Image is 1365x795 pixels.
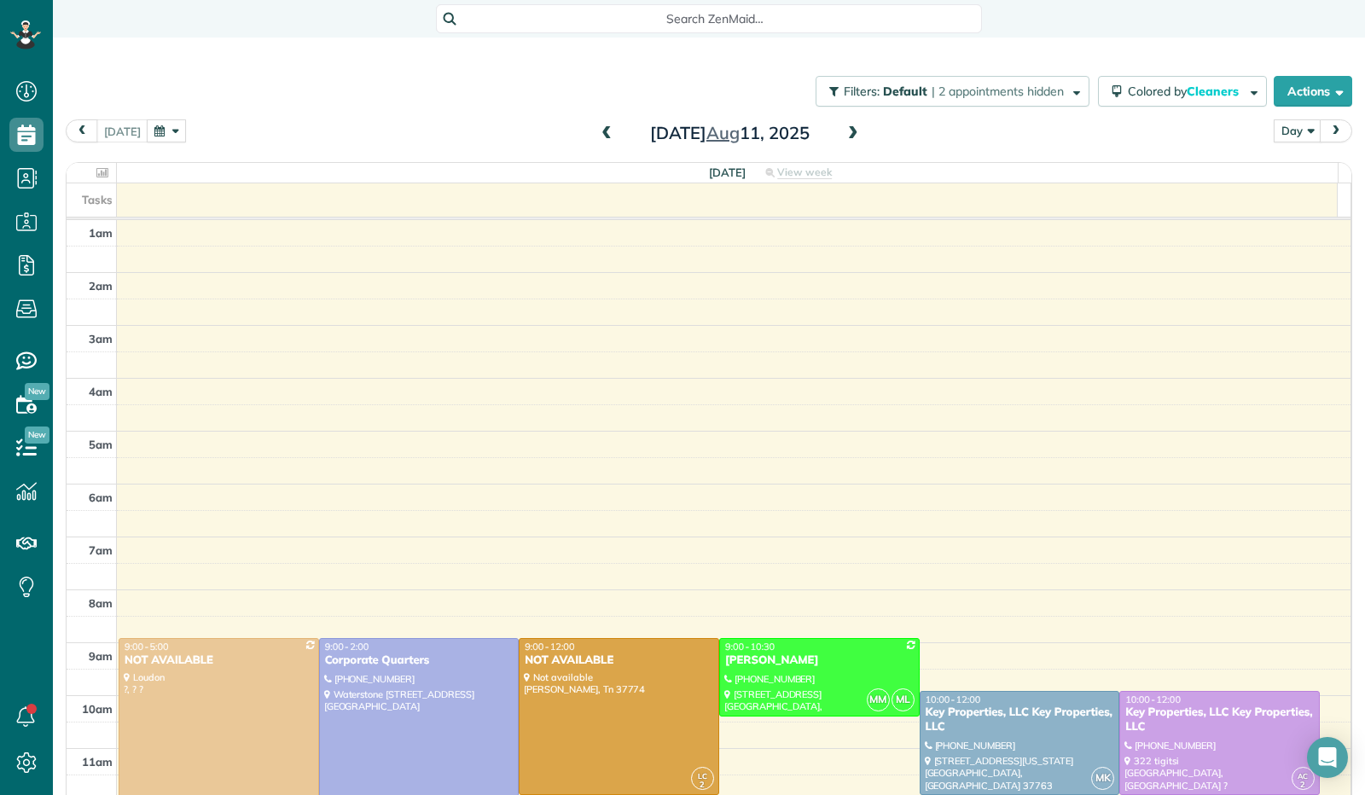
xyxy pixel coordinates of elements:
[96,119,148,142] button: [DATE]
[1187,84,1241,99] span: Cleaners
[82,755,113,769] span: 11am
[1091,767,1114,790] span: MK
[1298,771,1308,780] span: AC
[925,705,1115,734] div: Key Properties, LLC Key Properties, LLC
[89,385,113,398] span: 4am
[698,771,707,780] span: LC
[89,543,113,557] span: 7am
[1320,119,1352,142] button: next
[525,641,574,653] span: 9:00 - 12:00
[892,688,915,711] span: ML
[926,693,981,705] span: 10:00 - 12:00
[807,76,1089,107] a: Filters: Default | 2 appointments hidden
[89,279,113,293] span: 2am
[932,84,1064,99] span: | 2 appointments hidden
[124,653,314,668] div: NOT AVAILABLE
[1128,84,1245,99] span: Colored by
[1125,693,1181,705] span: 10:00 - 12:00
[125,641,169,653] span: 9:00 - 5:00
[89,490,113,504] span: 6am
[725,641,775,653] span: 9:00 - 10:30
[89,332,113,345] span: 3am
[1274,76,1352,107] button: Actions
[66,119,98,142] button: prev
[325,641,369,653] span: 9:00 - 2:00
[1292,777,1314,793] small: 2
[623,124,836,142] h2: [DATE] 11, 2025
[709,165,746,179] span: [DATE]
[1098,76,1267,107] button: Colored byCleaners
[1307,737,1348,778] div: Open Intercom Messenger
[25,383,49,400] span: New
[524,653,714,668] div: NOT AVAILABLE
[82,193,113,206] span: Tasks
[89,596,113,610] span: 8am
[324,653,514,668] div: Corporate Quarters
[1124,705,1315,734] div: Key Properties, LLC Key Properties, LLC
[1274,119,1321,142] button: Day
[89,649,113,663] span: 9am
[883,84,928,99] span: Default
[777,165,832,179] span: View week
[89,226,113,240] span: 1am
[89,438,113,451] span: 5am
[82,702,113,716] span: 10am
[724,653,915,668] div: [PERSON_NAME]
[706,122,740,143] span: Aug
[867,688,890,711] span: MM
[25,427,49,444] span: New
[692,777,713,793] small: 2
[816,76,1089,107] button: Filters: Default | 2 appointments hidden
[844,84,880,99] span: Filters:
